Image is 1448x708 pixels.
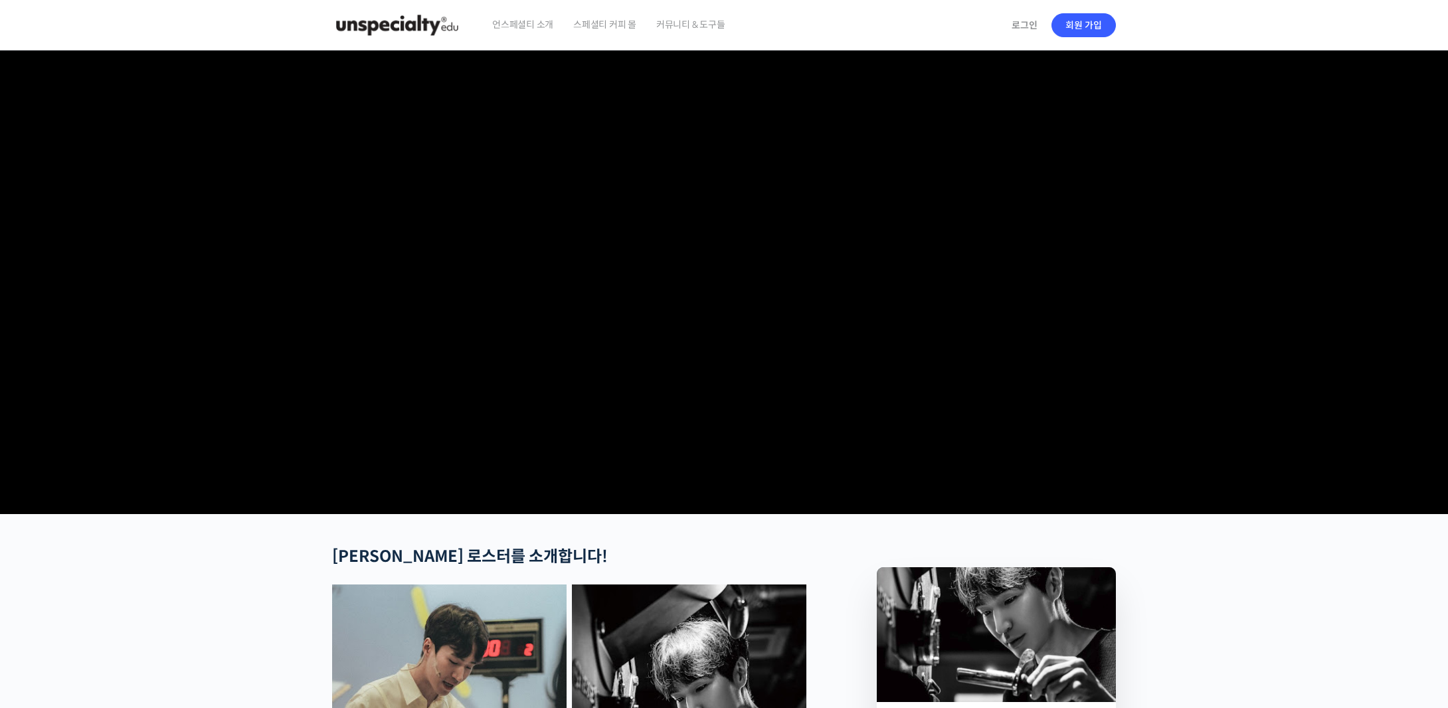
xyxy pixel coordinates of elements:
a: 회원 가입 [1051,13,1116,37]
h2: [PERSON_NAME] 로스터를 소개합니다! [332,547,806,567]
a: 로그인 [1004,10,1045,41]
